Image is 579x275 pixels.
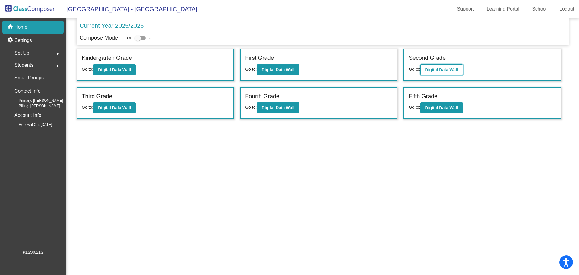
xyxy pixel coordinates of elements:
[420,102,463,113] button: Digital Data Wall
[14,61,33,69] span: Students
[80,21,144,30] p: Current Year 2025/2026
[14,37,32,44] p: Settings
[127,35,132,41] span: Off
[452,4,479,14] a: Support
[420,64,463,75] button: Digital Data Wall
[93,102,136,113] button: Digital Data Wall
[245,105,257,110] span: Go to:
[409,54,446,62] label: Second Grade
[60,4,197,14] span: [GEOGRAPHIC_DATA] - [GEOGRAPHIC_DATA]
[54,62,61,69] mat-icon: arrow_right
[98,67,131,72] b: Digital Data Wall
[9,103,60,109] span: Billing: [PERSON_NAME]
[261,105,294,110] b: Digital Data Wall
[82,67,93,72] span: Go to:
[82,54,132,62] label: Kindergarten Grade
[257,102,299,113] button: Digital Data Wall
[14,74,44,82] p: Small Groups
[98,105,131,110] b: Digital Data Wall
[14,24,27,31] p: Home
[14,87,40,95] p: Contact Info
[82,92,112,101] label: Third Grade
[425,105,458,110] b: Digital Data Wall
[14,49,29,57] span: Set Up
[245,54,274,62] label: First Grade
[482,4,524,14] a: Learning Portal
[245,92,279,101] label: Fourth Grade
[409,105,420,110] span: Go to:
[93,64,136,75] button: Digital Data Wall
[425,67,458,72] b: Digital Data Wall
[14,111,41,120] p: Account Info
[409,92,437,101] label: Fifth Grade
[82,105,93,110] span: Go to:
[9,122,52,127] span: Renewal On: [DATE]
[555,4,579,14] a: Logout
[80,34,118,42] p: Compose Mode
[9,98,63,103] span: Primary: [PERSON_NAME]
[7,37,14,44] mat-icon: settings
[527,4,552,14] a: School
[261,67,294,72] b: Digital Data Wall
[245,67,257,72] span: Go to:
[409,67,420,72] span: Go to:
[257,64,299,75] button: Digital Data Wall
[54,50,61,57] mat-icon: arrow_right
[7,24,14,31] mat-icon: home
[149,35,153,41] span: On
